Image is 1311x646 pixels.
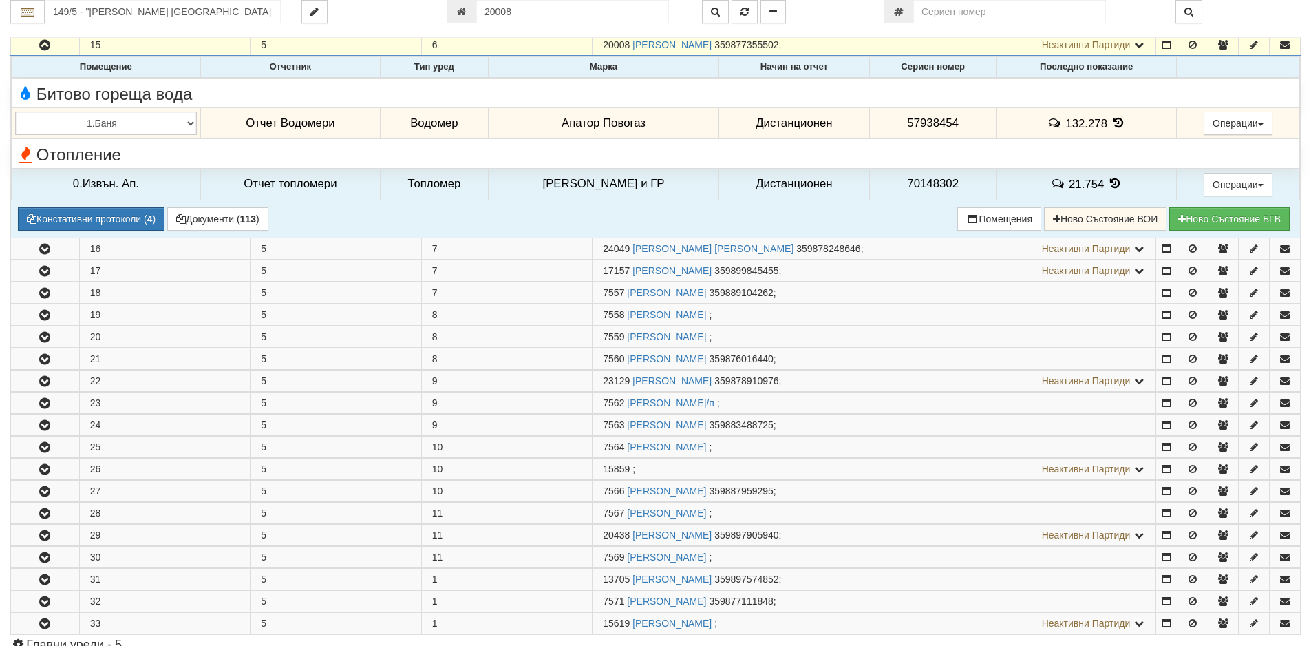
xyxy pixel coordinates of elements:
[79,260,251,281] td: 17
[714,375,778,386] span: 359878910976
[432,39,438,50] span: 6
[200,57,380,78] th: Отчетник
[603,596,624,607] span: Партида №
[593,370,1156,391] td: ;
[714,265,778,276] span: 359899845455
[719,107,869,139] td: Дистанционен
[432,375,438,386] span: 9
[603,243,630,254] span: Партида №
[1042,375,1131,386] span: Неактивни Партиди
[79,370,251,391] td: 22
[603,552,624,563] span: Партида №
[627,331,706,342] a: [PERSON_NAME]
[79,568,251,590] td: 31
[79,392,251,413] td: 23
[79,480,251,501] td: 27
[15,146,121,164] span: Отопление
[432,618,438,629] span: 1
[251,524,422,545] td: 5
[1107,177,1122,190] span: История на показанията
[79,436,251,457] td: 25
[1042,463,1131,475] span: Неактивни Партиди
[593,546,1156,567] td: ;
[996,57,1176,78] th: Последно показание
[1204,173,1272,196] button: Операции
[603,530,630,541] span: Партида №
[1169,207,1290,231] button: Новo Състояние БГВ
[432,419,438,430] span: 9
[432,331,438,342] span: 8
[603,309,624,320] span: Партида №
[244,177,337,190] span: Отчет топломери
[79,34,251,56] td: 15
[1204,112,1272,135] button: Операции
[709,287,773,298] span: 359889104262
[1042,530,1131,541] span: Неактивни Партиди
[488,57,718,78] th: Марка
[593,436,1156,457] td: ;
[603,353,624,364] span: Партида №
[240,213,256,225] b: 113
[593,304,1156,325] td: ;
[79,326,251,347] td: 20
[593,612,1156,634] td: ;
[79,458,251,479] td: 26
[432,309,438,320] span: 8
[632,375,712,386] a: [PERSON_NAME]
[593,392,1156,413] td: ;
[1042,618,1131,629] span: Неактивни Партиди
[603,463,630,475] span: Партида №
[251,326,422,347] td: 5
[79,612,251,634] td: 33
[603,486,624,497] span: Партида №
[869,57,996,78] th: Сериен номер
[432,287,438,298] span: 7
[593,414,1156,435] td: ;
[627,552,706,563] a: [PERSON_NAME]
[488,107,718,139] td: Апатор Повогаз
[593,480,1156,501] td: ;
[603,508,624,519] span: Партида №
[714,530,778,541] span: 359897905940
[593,568,1156,590] td: ;
[79,238,251,259] td: 16
[632,574,712,585] a: [PERSON_NAME]
[627,309,706,320] a: [PERSON_NAME]
[1047,116,1065,129] span: История на забележките
[627,486,706,497] a: [PERSON_NAME]
[603,397,624,408] span: Партида №
[432,596,438,607] span: 1
[251,282,422,303] td: 5
[1111,116,1126,129] span: История на показанията
[632,39,712,50] a: [PERSON_NAME]
[251,414,422,435] td: 5
[1042,265,1131,276] span: Неактивни Партиди
[15,85,192,103] span: Битово гореща вода
[627,353,706,364] a: [PERSON_NAME]
[251,590,422,612] td: 5
[603,265,630,276] span: Партида №
[432,463,443,475] span: 10
[907,177,959,190] span: 70148302
[593,260,1156,281] td: ;
[79,304,251,325] td: 19
[251,238,422,259] td: 5
[432,552,443,563] span: 11
[603,419,624,430] span: Партида №
[627,287,706,298] a: [PERSON_NAME]
[380,107,488,139] td: Водомер
[632,530,712,541] a: [PERSON_NAME]
[167,207,268,231] button: Документи (113)
[632,243,793,254] a: [PERSON_NAME] [PERSON_NAME]
[714,574,778,585] span: 359897574852
[719,168,869,200] td: Дистанционен
[709,353,773,364] span: 359876016440
[251,392,422,413] td: 5
[593,282,1156,303] td: ;
[709,486,773,497] span: 359887959295
[627,441,706,452] a: [PERSON_NAME]
[632,618,712,629] a: [PERSON_NAME]
[251,546,422,567] td: 5
[79,502,251,523] td: 28
[627,508,706,519] a: [PERSON_NAME]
